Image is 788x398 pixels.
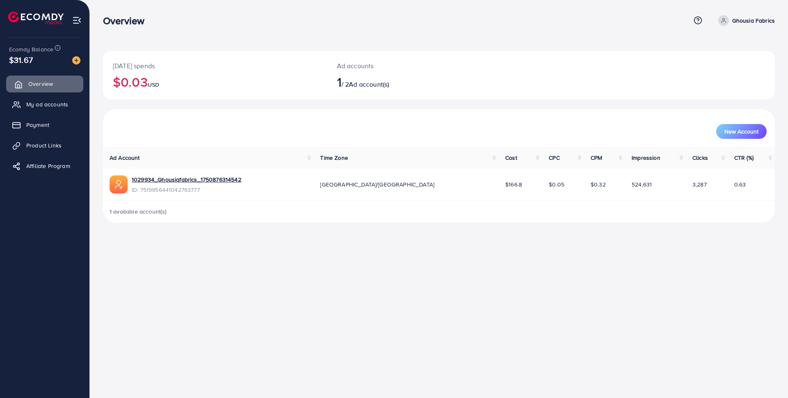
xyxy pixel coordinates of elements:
[26,121,49,129] span: Payment
[113,74,317,90] h2: $0.03
[549,180,564,189] span: $0.05
[6,117,83,133] a: Payment
[26,100,68,108] span: My ad accounts
[732,16,775,25] p: Ghousia Fabrics
[6,137,83,154] a: Product Links
[692,180,707,189] span: 3,287
[724,129,758,134] span: New Account
[337,61,485,71] p: Ad accounts
[72,56,80,64] img: image
[9,54,33,66] span: $31.67
[320,154,348,162] span: Time Zone
[132,175,241,184] a: 1029934_Ghousiafabrics_1750876314542
[591,154,602,162] span: CPM
[6,96,83,113] a: My ad accounts
[591,180,606,189] span: $0.32
[734,180,746,189] span: 0.63
[148,81,159,89] span: USD
[6,76,83,92] a: Overview
[505,154,517,162] span: Cost
[734,154,754,162] span: CTR (%)
[349,80,389,89] span: Ad account(s)
[692,154,708,162] span: Clicks
[505,180,522,189] span: $166.8
[716,124,767,139] button: New Account
[632,154,660,162] span: Impression
[715,15,775,26] a: Ghousia Fabrics
[113,61,317,71] p: [DATE] spends
[6,158,83,174] a: Affiliate Program
[28,80,53,88] span: Overview
[337,72,341,91] span: 1
[132,186,241,194] span: ID: 7519956441042763777
[8,12,64,24] img: logo
[337,74,485,90] h2: / 2
[9,45,53,53] span: Ecomdy Balance
[632,180,652,189] span: 524,631
[110,207,167,216] span: 1 available account(s)
[72,16,82,25] img: menu
[26,141,62,150] span: Product Links
[103,15,151,27] h3: Overview
[110,175,128,193] img: ic-ads-acc.e4c84228.svg
[26,162,70,170] span: Affiliate Program
[320,180,434,189] span: [GEOGRAPHIC_DATA]/[GEOGRAPHIC_DATA]
[753,361,782,392] iframe: Chat
[110,154,140,162] span: Ad Account
[549,154,559,162] span: CPC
